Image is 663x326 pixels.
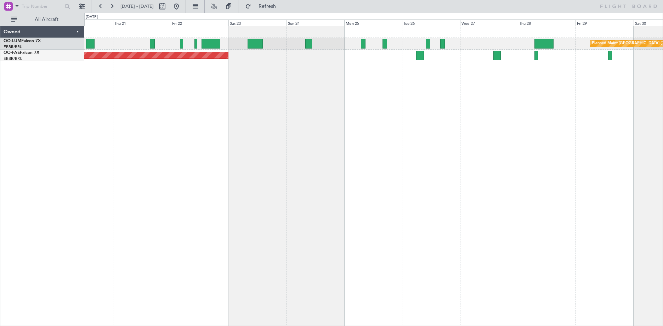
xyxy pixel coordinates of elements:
[171,19,228,26] div: Fri 22
[287,19,344,26] div: Sun 24
[4,44,23,50] a: EBBR/BRU
[518,19,576,26] div: Thu 28
[4,39,41,43] a: OO-LUMFalcon 7X
[120,3,154,10] span: [DATE] - [DATE]
[4,51,39,55] a: OO-FAEFalcon 7X
[4,51,20,55] span: OO-FAE
[86,14,98,20] div: [DATE]
[4,39,21,43] span: OO-LUM
[18,17,75,22] span: All Aircraft
[402,19,460,26] div: Tue 26
[8,14,77,25] button: All Aircraft
[576,19,633,26] div: Fri 29
[228,19,286,26] div: Sat 23
[344,19,402,26] div: Mon 25
[460,19,518,26] div: Wed 27
[242,1,284,12] button: Refresh
[22,1,62,12] input: Trip Number
[4,56,23,61] a: EBBR/BRU
[253,4,282,9] span: Refresh
[113,19,171,26] div: Thu 21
